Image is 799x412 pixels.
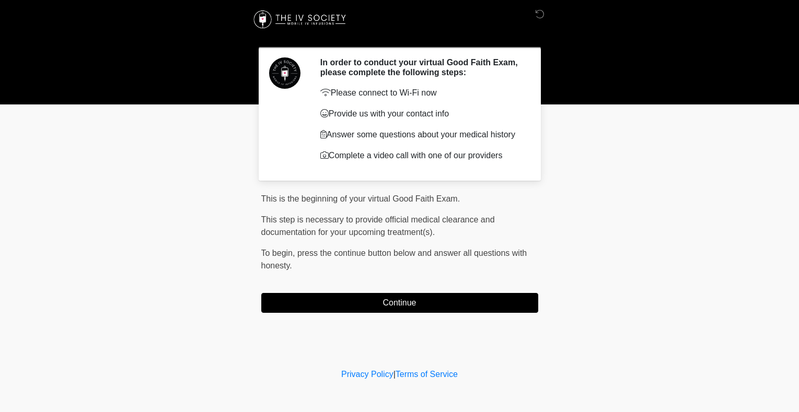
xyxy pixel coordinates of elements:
p: Provide us with your contact info [320,108,523,120]
span: This step is necessary to provide official medical clearance and documentation for your upcoming ... [261,215,495,237]
span: To begin, ﻿﻿﻿﻿﻿﻿﻿press the continue button below and answer all questions with honesty. [261,249,527,270]
img: The IV Society Logo [251,8,351,31]
p: Please connect to Wi-Fi now [320,87,523,99]
a: Terms of Service [396,370,458,379]
p: Complete a video call with one of our providers [320,149,523,162]
span: This is the beginning of your virtual Good Faith Exam. [261,194,460,203]
a: Privacy Policy [341,370,393,379]
h2: In order to conduct your virtual Good Faith Exam, please complete the following steps: [320,57,523,77]
img: Agent Avatar [269,57,300,89]
p: Answer some questions about your medical history [320,128,523,141]
a: | [393,370,396,379]
button: Continue [261,293,538,313]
